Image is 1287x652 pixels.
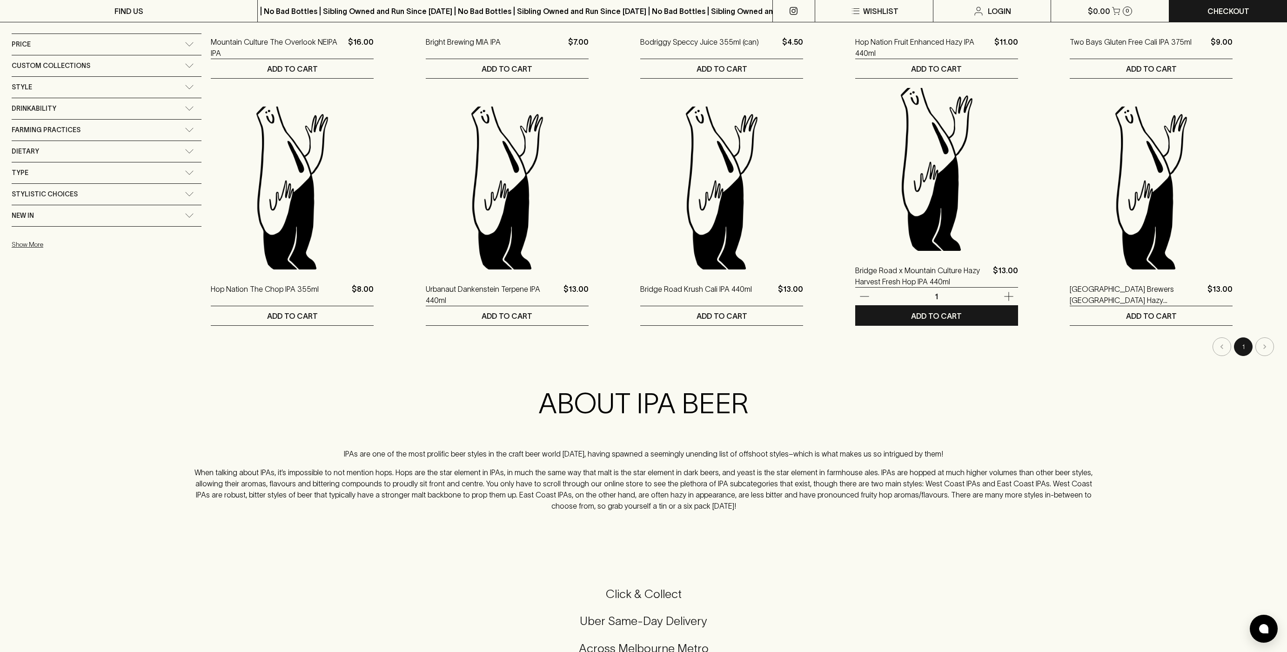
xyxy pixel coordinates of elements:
img: bubble-icon [1259,624,1268,633]
div: Stylistic Choices [12,184,201,205]
p: $13.00 [563,283,589,306]
h5: Click & Collect [11,586,1276,602]
div: New In [12,205,201,226]
p: Wishlist [863,6,898,17]
p: $11.00 [994,36,1018,59]
p: ADD TO CART [1126,63,1177,74]
a: Hop Nation The Chop IPA 355ml [211,283,319,306]
p: ADD TO CART [911,310,962,322]
button: ADD TO CART [640,306,803,325]
span: Style [12,81,32,93]
p: $13.00 [778,283,803,306]
p: IPAs are one of the most prolific beer styles in the craft beer world [DATE], having spawned a se... [193,448,1094,459]
span: Type [12,167,28,179]
p: ADD TO CART [1126,310,1177,322]
span: Dietary [12,146,39,157]
div: Dietary [12,141,201,162]
p: Login [988,6,1011,17]
p: $0.00 [1088,6,1110,17]
a: Hop Nation Fruit Enhanced Hazy IPA 440ml [855,36,991,59]
button: ADD TO CART [855,59,1018,78]
h2: ABOUT IPA BEER [193,387,1094,420]
button: ADD TO CART [1070,306,1233,325]
p: ADD TO CART [697,310,747,322]
button: Show More [12,235,134,254]
button: ADD TO CART [426,306,589,325]
a: Two Bays Gluten Free Cali IPA 375ml [1070,36,1192,59]
img: Blackhearts & Sparrows Man [1070,107,1233,269]
button: ADD TO CART [855,306,1018,325]
a: Urbanaut Dankenstein Terpene IPA 440ml [426,283,560,306]
a: Bridge Road Krush Cali IPA 440ml [640,283,752,306]
span: Drinkability [12,103,56,114]
span: Farming Practices [12,124,80,136]
button: ADD TO CART [211,59,374,78]
button: ADD TO CART [640,59,803,78]
p: $4.50 [782,36,803,59]
img: Blackhearts & Sparrows Man [211,107,374,269]
a: Bright Brewing MIA IPA [426,36,501,59]
p: 0 [1126,8,1129,13]
p: FIND US [114,6,143,17]
img: Blackhearts & Sparrows Man [640,107,803,269]
div: Drinkability [12,98,201,119]
h5: Uber Same-Day Delivery [11,613,1276,629]
p: When talking about IPAs, it’s impossible to not mention hops. Hops are the star element in IPAs, ... [193,467,1094,511]
button: ADD TO CART [426,59,589,78]
p: $13.00 [1207,283,1233,306]
p: $13.00 [993,265,1018,287]
div: Price [12,34,201,55]
img: Blackhearts & Sparrows Man [855,88,1018,251]
div: Type [12,162,201,183]
p: ADD TO CART [482,310,532,322]
div: Farming Practices [12,120,201,141]
p: ADD TO CART [482,63,532,74]
a: [GEOGRAPHIC_DATA] Brewers [GEOGRAPHIC_DATA] Hazy [PERSON_NAME] Hops IPA 440ml [1070,283,1204,306]
nav: pagination navigation [211,337,1275,356]
a: Bridge Road x Mountain Culture Hazy Harvest Fresh Hop IPA 440ml [855,265,989,287]
p: $16.00 [348,36,374,59]
p: 1 [925,291,948,302]
span: Custom Collections [12,60,90,72]
p: ADD TO CART [697,63,747,74]
div: Style [12,77,201,98]
span: New In [12,210,34,222]
p: $7.00 [568,36,589,59]
div: Custom Collections [12,55,201,76]
p: ADD TO CART [267,63,318,74]
p: Checkout [1207,6,1249,17]
img: Blackhearts & Sparrows Man [426,107,589,269]
span: Price [12,39,31,50]
p: $9.00 [1211,36,1233,59]
button: ADD TO CART [1070,59,1233,78]
p: ADD TO CART [911,63,962,74]
a: Bodriggy Speccy Juice 355ml (can) [640,36,759,59]
button: page 1 [1234,337,1253,356]
p: $8.00 [352,283,374,306]
span: Stylistic Choices [12,188,78,200]
button: ADD TO CART [211,306,374,325]
a: Mountain Culture The Overlook NEIPA IPA [211,36,344,59]
p: ADD TO CART [267,310,318,322]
